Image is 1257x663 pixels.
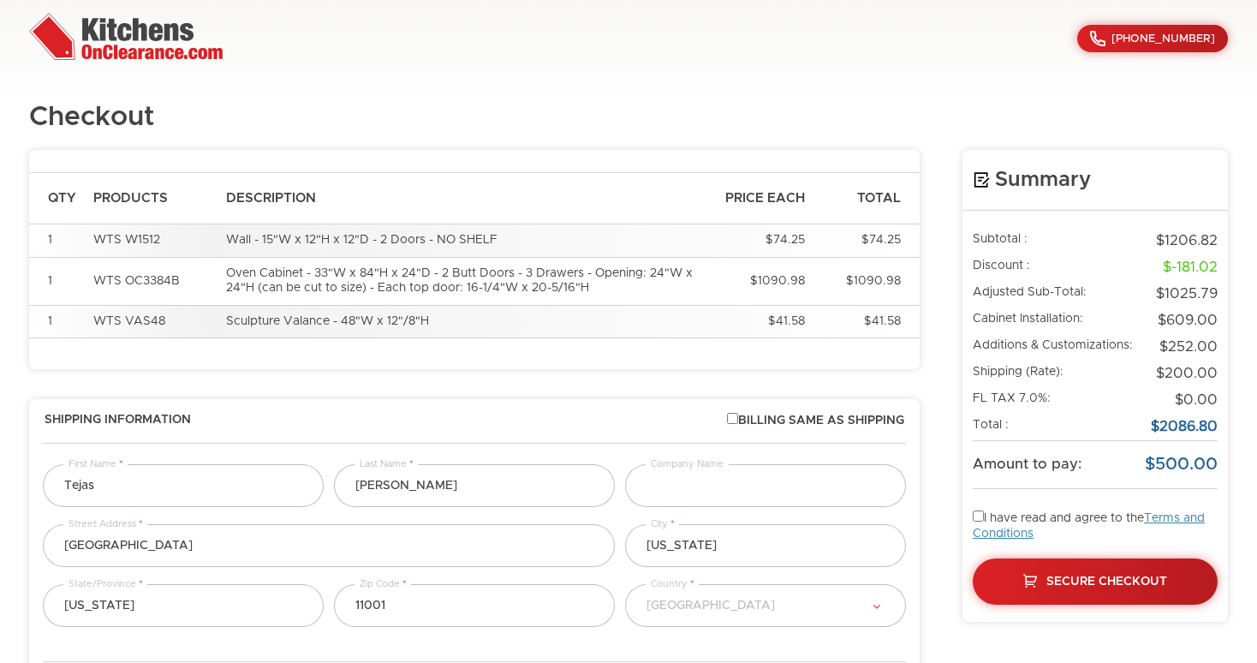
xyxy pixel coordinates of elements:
[85,173,217,224] th: Products
[973,511,1218,605] div: I have read and agree to the
[973,334,1141,361] td: Additions & Customizations:
[973,441,1141,489] td: Amount to pay:
[217,173,707,224] th: Description
[973,558,1218,605] a: Secure Checkout
[1156,234,1218,248] span: $1206.82
[727,413,904,429] span: Billing same as Shipping
[217,224,707,258] td: Wall - 15"W x 12"H x 12"D - 2 Doors - NO SHELF
[29,103,154,133] h1: Checkout
[85,305,217,338] td: WTS VAS48
[813,173,920,224] th: Total
[45,413,191,429] span: Shipping Information
[1156,367,1218,380] span: $200.00
[973,512,1205,540] a: Terms and Conditions
[1046,576,1167,588] span: Secure Checkout
[973,254,1141,281] td: Discount :
[217,257,707,305] td: Oven Cabinet - 33"W x 84"H x 24"D - 2 Butt Doors - 3 Drawers - Opening: 24"W x 24"H (can be cut t...
[29,305,85,338] td: 1
[1111,33,1215,45] span: [PHONE_NUMBER]
[973,361,1141,387] td: Shipping (Rate):
[217,305,707,338] td: Sculpture Valance - 48"W x 12"/8"H
[29,257,85,305] td: 1
[1156,287,1218,301] span: $1025.79
[973,281,1141,308] td: Adjusted Sub-Total:
[707,224,813,258] td: $74.25
[813,305,920,338] td: $41.58
[85,257,217,305] td: WTS OC3384B
[1145,456,1218,473] span: $500.00
[707,305,813,338] td: $41.58
[1151,420,1218,433] b: $2086.80
[1158,314,1218,327] span: $609.00
[1175,393,1218,407] span: $0.00
[707,257,813,305] td: $1090.98
[973,228,1141,254] td: Subtotal :
[1163,260,1218,274] span: $-181.02
[85,224,217,258] td: WTS W1512
[973,414,1141,440] td: Total :
[973,387,1141,414] td: FL TAX 7.0%:
[1077,25,1228,52] a: [PHONE_NUMBER]
[973,308,1141,334] td: Cabinet Installation:
[29,173,85,224] th: Qty
[29,224,85,258] td: 1
[1159,340,1218,354] span: $252.00
[707,173,813,224] th: Price Each
[973,167,1218,193] h4: Summary
[29,13,223,60] img: Kitchens On Clearance
[813,257,920,305] td: $1090.98
[813,224,920,258] td: $74.25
